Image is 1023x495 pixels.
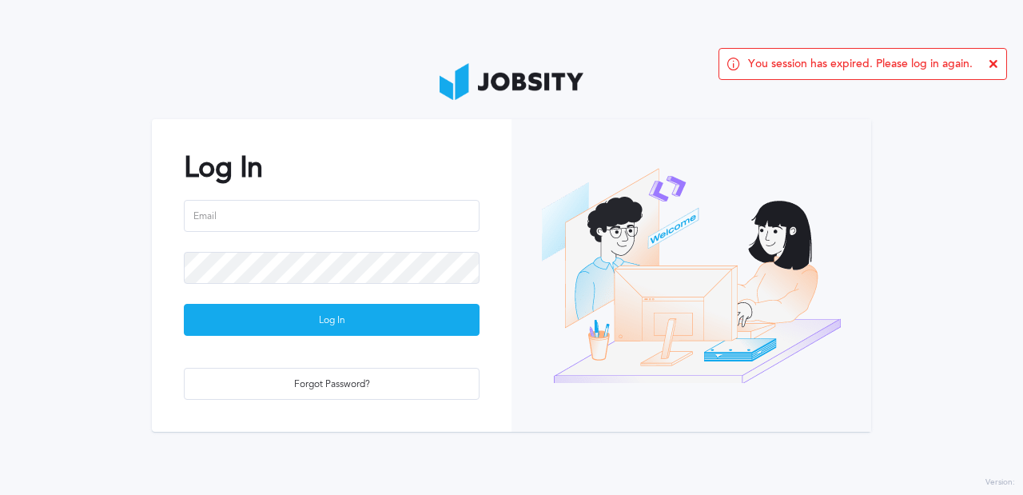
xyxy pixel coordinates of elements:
input: Email [184,200,480,232]
span: You session has expired. Please log in again. [748,58,973,70]
div: Log In [185,305,479,337]
button: Log In [184,304,480,336]
h2: Log In [184,151,480,184]
div: Forgot Password? [185,369,479,401]
label: Version: [985,478,1015,488]
button: Forgot Password? [184,368,480,400]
